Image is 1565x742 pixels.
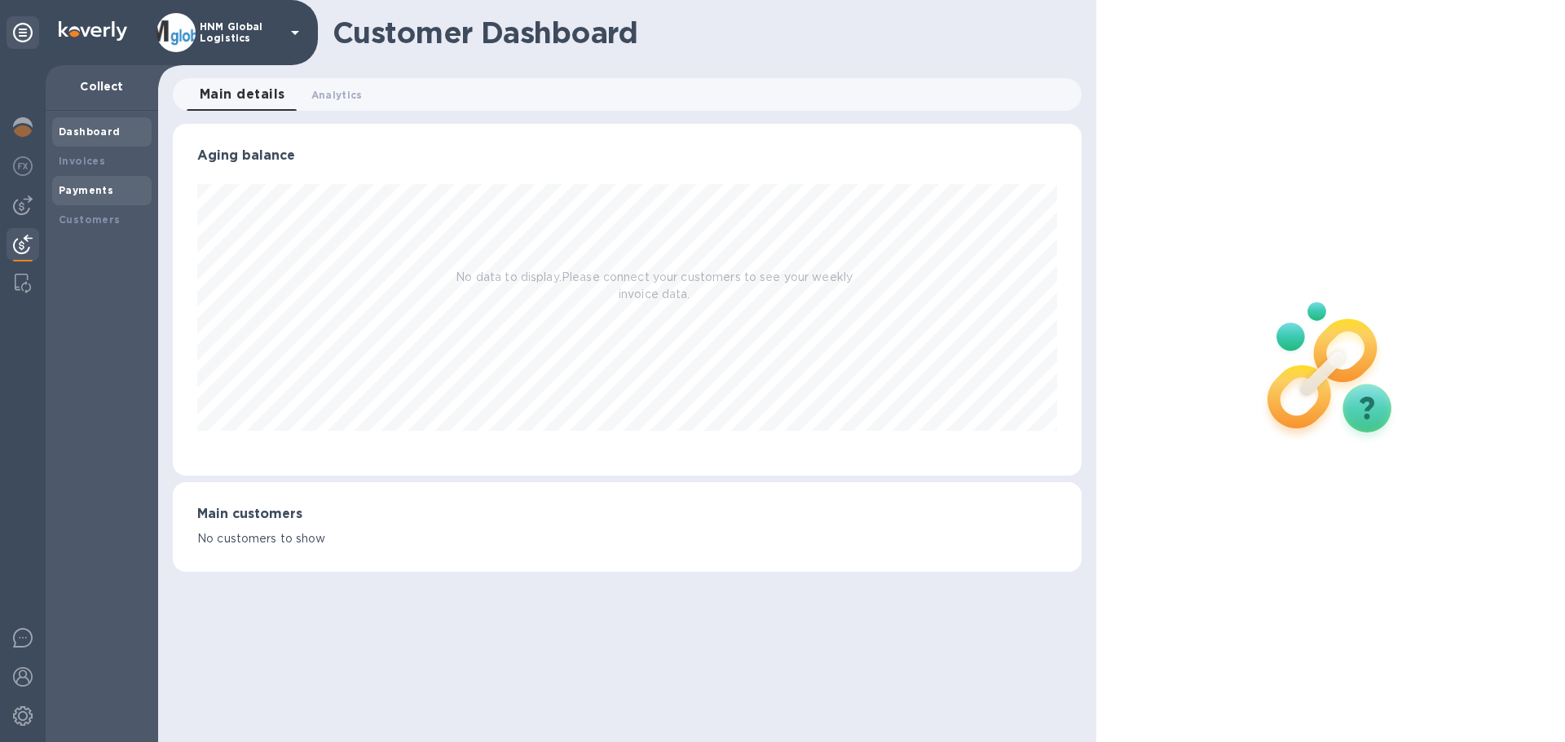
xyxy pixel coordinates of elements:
img: Foreign exchange [13,156,33,176]
h1: Customer Dashboard [333,15,1070,50]
p: Collect [59,78,145,94]
div: Unpin categories [7,16,39,49]
b: Invoices [59,155,105,167]
b: Customers [59,213,121,226]
h3: Main customers [197,507,1057,522]
b: Payments [59,184,113,196]
p: HNM Global Logistics [200,21,281,44]
p: No customers to show [197,530,1057,547]
img: Logo [59,21,127,41]
span: Main details [200,83,285,106]
h3: Aging balance [197,148,1057,164]
span: Analytics [311,86,363,103]
b: Dashboard [59,125,121,138]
